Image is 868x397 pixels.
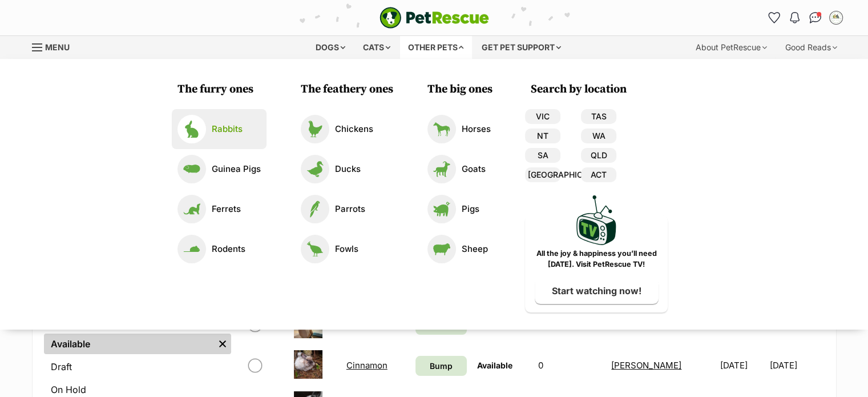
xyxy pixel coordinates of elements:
[809,12,821,23] img: chat-41dd97257d64d25036548639549fe6c8038ab92f7586957e7f3b1b290dea8141.svg
[177,115,206,143] img: Rabbits
[427,235,491,263] a: Sheep Sheep
[581,148,616,163] a: QLD
[177,195,261,223] a: Ferrets Ferrets
[177,235,261,263] a: Rodents Rodents
[525,109,560,124] a: VIC
[462,243,488,256] p: Sheep
[427,195,491,223] a: Pigs Pigs
[415,356,467,376] a: Bump
[525,129,560,143] a: NT
[525,148,560,163] a: SA
[427,195,456,223] img: Pigs
[462,203,479,216] p: Pigs
[177,82,267,98] h3: The furry ones
[830,12,842,23] img: Romane Molle profile pic
[335,203,365,216] p: Parrots
[770,346,823,385] td: [DATE]
[308,36,353,59] div: Dogs
[301,195,329,223] img: Parrots
[477,360,512,370] span: Available
[45,42,70,52] span: Menu
[355,36,398,59] div: Cats
[581,109,616,124] a: TAS
[765,9,845,27] ul: Account quick links
[44,334,214,354] a: Available
[688,36,775,59] div: About PetRescue
[301,235,329,263] img: Fowls
[301,115,329,143] img: Chickens
[427,235,456,263] img: Sheep
[427,115,491,143] a: Horses Horses
[177,115,261,143] a: Rabbits Rabbits
[427,82,496,98] h3: The big ones
[301,155,329,183] img: Ducks
[786,9,804,27] button: Notifications
[301,115,387,143] a: Chickens Chickens
[430,360,453,372] span: Bump
[301,155,387,183] a: Ducks Ducks
[534,346,605,385] td: 0
[611,360,681,371] a: [PERSON_NAME]
[44,356,231,377] a: Draft
[346,360,387,371] a: Cinnamon
[301,82,393,98] h3: The feathery ones
[525,167,560,182] a: [GEOGRAPHIC_DATA]
[531,82,668,98] h3: Search by location
[581,129,616,143] a: WA
[335,163,361,176] p: Ducks
[177,155,206,183] img: Guinea Pigs
[777,36,845,59] div: Good Reads
[576,195,616,245] img: PetRescue TV logo
[790,12,799,23] img: notifications-46538b983faf8c2785f20acdc204bb7945ddae34d4c08c2a6579f10ce5e182be.svg
[177,235,206,263] img: Rodents
[581,167,616,182] a: ACT
[427,115,456,143] img: Horses
[380,7,489,29] a: PetRescue
[427,155,491,183] a: Goats Goats
[177,195,206,223] img: Ferrets
[765,9,784,27] a: Favourites
[301,195,387,223] a: Parrots Parrots
[427,155,456,183] img: Goats
[462,163,486,176] p: Goats
[335,123,373,136] p: Chickens
[716,346,769,385] td: [DATE]
[535,278,659,304] a: Start watching now!
[214,334,231,354] a: Remove filter
[335,243,358,256] p: Fowls
[32,36,78,57] a: Menu
[474,36,569,59] div: Get pet support
[400,36,472,59] div: Other pets
[177,155,261,183] a: Guinea Pigs Guinea Pigs
[301,235,387,263] a: Fowls Fowls
[462,123,491,136] p: Horses
[212,203,241,216] p: Ferrets
[534,248,659,270] p: All the joy & happiness you’ll need [DATE]. Visit PetRescue TV!
[212,123,243,136] p: Rabbits
[380,7,489,29] img: logo-e224e6f780fb5917bec1dbf3a21bbac754714ae5b6737aabdf751b685950b380.svg
[827,9,845,27] button: My account
[212,163,261,176] p: Guinea Pigs
[806,9,825,27] a: Conversations
[212,243,245,256] p: Rodents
